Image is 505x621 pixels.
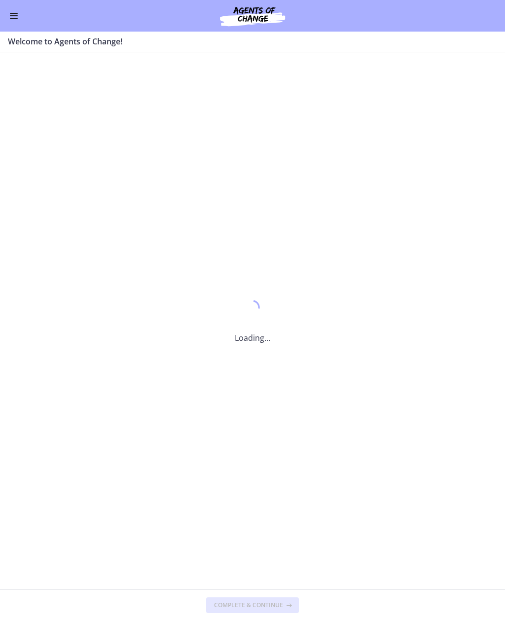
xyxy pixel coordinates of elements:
[235,332,270,344] p: Loading...
[8,36,485,47] h3: Welcome to Agents of Change!
[235,297,270,320] div: 1
[206,597,299,613] button: Complete & continue
[193,4,312,28] img: Agents of Change
[8,10,20,22] button: Enable menu
[214,601,283,609] span: Complete & continue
